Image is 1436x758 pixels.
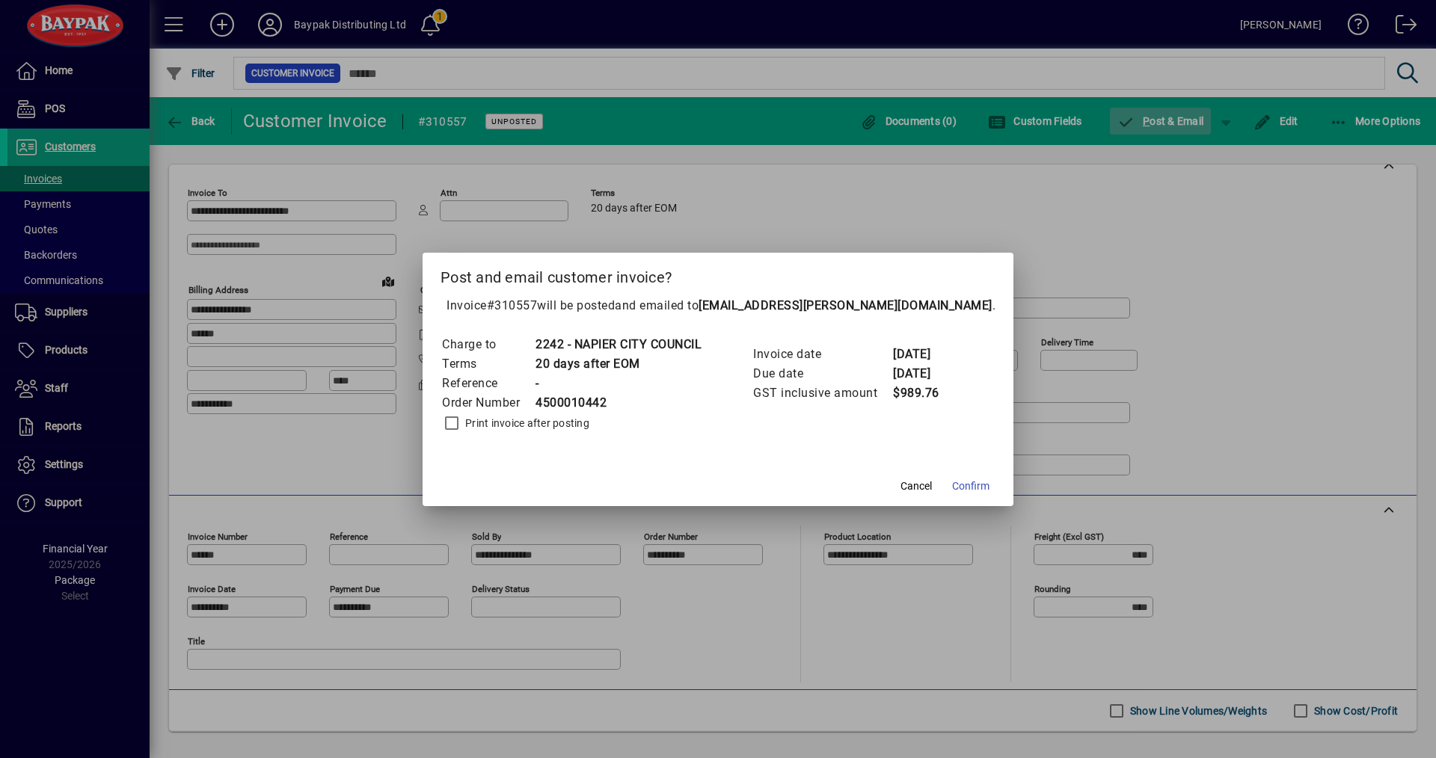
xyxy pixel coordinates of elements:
td: Invoice date [752,345,892,364]
td: Order Number [441,393,535,413]
td: Reference [441,374,535,393]
button: Cancel [892,473,940,500]
h2: Post and email customer invoice? [423,253,1013,296]
b: [EMAIL_ADDRESS][PERSON_NAME][DOMAIN_NAME] [699,298,992,312]
td: [DATE] [892,364,952,383]
td: - [535,374,702,393]
td: 2242 - NAPIER CITY COUNCIL [535,335,702,354]
label: Print invoice after posting [462,416,589,431]
span: and emailed to [615,298,992,312]
td: Charge to [441,335,535,354]
td: Terms [441,354,535,374]
td: $989.76 [892,383,952,403]
td: Due date [752,364,892,383]
td: GST inclusive amount [752,383,892,403]
span: #310557 [487,298,538,312]
span: Confirm [952,478,989,494]
td: 20 days after EOM [535,354,702,374]
p: Invoice will be posted . [441,297,995,315]
button: Confirm [946,473,995,500]
td: [DATE] [892,345,952,364]
td: 4500010442 [535,393,702,413]
span: Cancel [900,478,932,494]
